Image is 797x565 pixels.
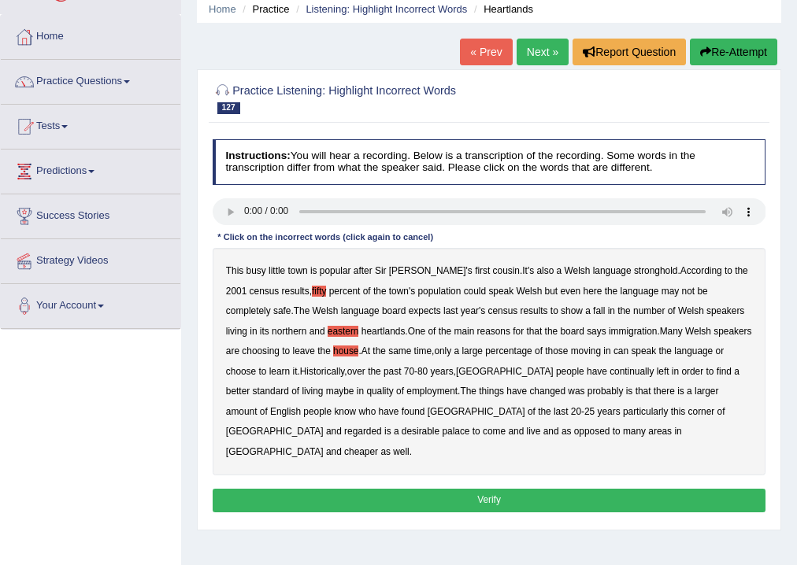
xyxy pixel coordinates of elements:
[226,326,247,337] b: living
[344,426,382,437] b: regarded
[460,386,476,397] b: The
[527,426,541,437] b: live
[288,265,308,276] b: town
[506,386,527,397] b: have
[1,284,180,323] a: Your Account
[226,426,324,437] b: [GEOGRAPHIC_DATA]
[260,406,268,417] b: of
[488,286,513,297] b: speak
[706,305,744,316] b: speakers
[697,286,707,297] b: be
[344,446,378,457] b: cheaper
[634,265,678,276] b: stronghold
[621,286,659,297] b: language
[571,345,601,356] b: moving
[461,305,485,316] b: year's
[328,326,359,337] b: eastern
[668,305,676,316] b: of
[326,386,354,397] b: maybe
[300,366,345,377] b: Historically
[571,406,581,417] b: 20
[605,286,618,297] b: the
[714,326,751,337] b: speakers
[250,286,280,297] b: census
[1,194,180,234] a: Success Stories
[368,366,381,377] b: the
[648,426,672,437] b: areas
[302,386,323,397] b: living
[404,366,414,377] b: 70
[347,366,365,377] b: over
[556,366,584,377] b: people
[671,406,686,417] b: this
[674,345,713,356] b: language
[574,426,610,437] b: opposed
[292,366,297,377] b: it
[1,105,180,144] a: Tests
[562,426,572,437] b: as
[213,139,766,184] h4: You will hear a recording. Below is a transcription of the recording. Some words in the transcrip...
[226,345,239,356] b: are
[310,265,317,276] b: is
[550,305,558,316] b: to
[677,386,684,397] b: is
[613,426,621,437] b: to
[317,345,331,356] b: the
[402,406,425,417] b: found
[272,326,306,337] b: northern
[536,265,554,276] b: also
[462,345,482,356] b: large
[269,265,285,276] b: little
[685,326,711,337] b: Welsh
[584,406,595,417] b: 25
[250,326,257,337] b: in
[428,406,525,417] b: [GEOGRAPHIC_DATA]
[657,366,669,377] b: left
[389,286,415,297] b: town's
[690,39,777,65] button: Re-Attempt
[522,265,534,276] b: It's
[584,286,602,297] b: here
[688,406,715,417] b: corner
[239,2,289,17] li: Practice
[409,305,441,316] b: expects
[384,426,391,437] b: is
[443,305,458,316] b: last
[513,326,524,337] b: for
[320,265,351,276] b: popular
[306,3,467,15] a: Listening: Highlight Incorrect Words
[273,305,291,316] b: safe
[379,406,399,417] b: have
[375,265,387,276] b: Sir
[1,60,180,99] a: Practice Questions
[508,426,524,437] b: and
[488,305,518,316] b: census
[270,406,301,417] b: English
[681,366,703,377] b: order
[526,326,542,337] b: that
[225,150,290,161] b: Instructions:
[614,345,628,356] b: can
[1,239,180,279] a: Strategy Videos
[568,386,584,397] b: was
[560,326,584,337] b: board
[358,406,376,417] b: who
[294,305,310,316] b: The
[1,15,180,54] a: Home
[695,386,718,397] b: larger
[326,446,342,457] b: and
[217,102,240,114] span: 127
[428,326,436,337] b: of
[213,489,766,511] button: Verify
[269,366,290,377] b: learn
[557,265,562,276] b: a
[654,386,675,397] b: there
[334,406,356,417] b: know
[313,305,339,316] b: Welsh
[662,286,679,297] b: may
[312,286,327,297] b: fifty
[633,305,665,316] b: number
[213,81,556,114] h2: Practice Listening: Highlight Incorrect Words
[626,386,633,397] b: is
[226,446,324,457] b: [GEOGRAPHIC_DATA]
